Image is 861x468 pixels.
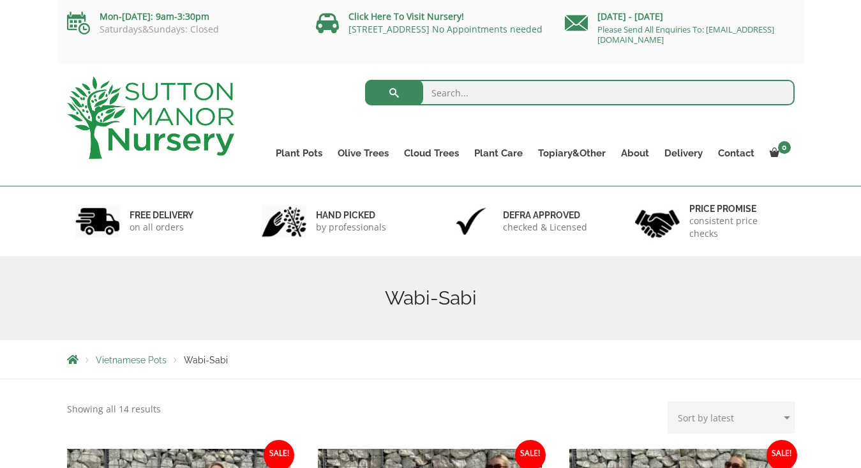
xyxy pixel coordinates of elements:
span: 0 [778,141,791,154]
h6: Defra approved [503,209,587,221]
a: Delivery [657,144,710,162]
img: 4.jpg [635,202,680,241]
p: on all orders [130,221,193,234]
a: [STREET_ADDRESS] No Appointments needed [348,23,543,35]
span: Wabi-Sabi [184,355,228,365]
a: Contact [710,144,762,162]
p: Showing all 14 results [67,402,161,417]
a: Topiary&Other [530,144,613,162]
img: logo [67,77,234,159]
p: Saturdays&Sundays: Closed [67,24,297,34]
nav: Breadcrumbs [67,354,795,365]
p: checked & Licensed [503,221,587,234]
h6: hand picked [316,209,386,221]
img: 2.jpg [262,205,306,238]
a: Plant Pots [268,144,330,162]
a: Vietnamese Pots [96,355,167,365]
p: consistent price checks [689,215,786,240]
a: Please Send All Enquiries To: [EMAIL_ADDRESS][DOMAIN_NAME] [597,24,774,45]
p: by professionals [316,221,386,234]
a: Plant Care [467,144,530,162]
a: Click Here To Visit Nursery! [348,10,464,22]
img: 1.jpg [75,205,120,238]
input: Search... [365,80,795,105]
h6: FREE DELIVERY [130,209,193,221]
p: [DATE] - [DATE] [565,9,795,24]
p: Mon-[DATE]: 9am-3:30pm [67,9,297,24]
a: 0 [762,144,795,162]
a: About [613,144,657,162]
img: 3.jpg [449,205,493,238]
h1: Wabi-Sabi [67,287,795,310]
a: Olive Trees [330,144,396,162]
select: Shop order [668,402,795,434]
h6: Price promise [689,203,786,215]
a: Cloud Trees [396,144,467,162]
